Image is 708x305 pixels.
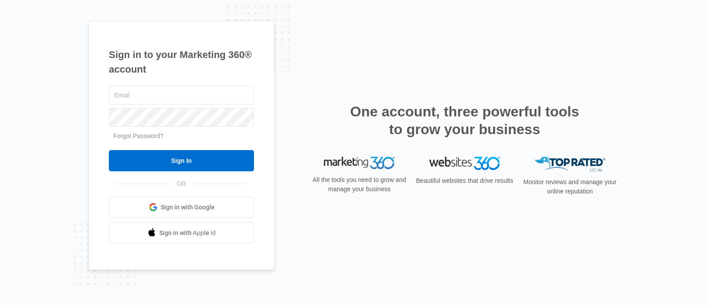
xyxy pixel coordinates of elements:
[109,86,254,104] input: Email
[520,178,619,196] p: Monitor reviews and manage your online reputation
[109,197,254,218] a: Sign in with Google
[310,175,409,194] p: All the tools you need to grow and manage your business
[159,228,216,238] span: Sign in with Apple Id
[109,47,254,77] h1: Sign in to your Marketing 360® account
[324,157,395,169] img: Marketing 360
[171,179,192,189] span: OR
[109,222,254,243] a: Sign in with Apple Id
[109,150,254,171] input: Sign In
[113,132,164,139] a: Forgot Password?
[535,157,605,171] img: Top Rated Local
[161,203,215,212] span: Sign in with Google
[415,176,514,185] p: Beautiful websites that drive results
[429,157,500,170] img: Websites 360
[347,103,582,138] h2: One account, three powerful tools to grow your business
